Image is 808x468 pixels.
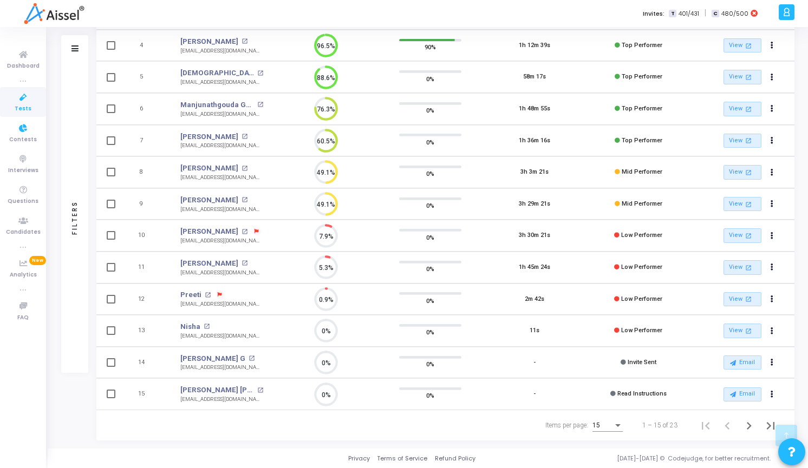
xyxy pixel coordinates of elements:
div: [EMAIL_ADDRESS][DOMAIN_NAME] [180,47,263,55]
span: Top Performer [622,42,662,49]
span: 480/500 [721,9,748,18]
a: Preeti [180,289,201,300]
button: Actions [764,387,779,402]
div: [EMAIL_ADDRESS][DOMAIN_NAME] [180,110,263,118]
span: 0% [426,200,434,211]
mat-icon: open_in_new [744,294,753,304]
a: Nisha [180,321,200,332]
div: 58m 17s [523,72,546,82]
a: View [724,102,761,116]
a: [PERSON_NAME] [180,226,238,237]
span: Mid Performer [622,200,662,207]
span: Read Instructions [617,390,667,397]
mat-icon: open_in_new [744,72,753,82]
a: Refund Policy [435,454,475,463]
span: 0% [426,168,434,179]
button: Last page [760,414,781,436]
div: 1h 36m 16s [519,136,550,146]
img: logo [24,3,84,24]
a: View [724,70,761,84]
div: [EMAIL_ADDRESS][DOMAIN_NAME] [180,142,263,150]
div: [EMAIL_ADDRESS][DOMAIN_NAME] [180,364,263,372]
span: Top Performer [622,137,662,144]
a: View [724,197,761,212]
mat-icon: open_in_new [242,197,247,203]
div: Items per page: [545,420,588,430]
button: Actions [764,260,779,275]
span: Invite Sent [628,359,656,366]
mat-icon: open_in_new [204,324,210,329]
div: 1h 45m 24s [519,263,550,272]
div: Filters [70,158,80,277]
span: 0% [426,390,434,401]
span: Mid Performer [622,168,662,175]
a: View [724,134,761,148]
div: [EMAIL_ADDRESS][DOMAIN_NAME] [180,237,263,245]
span: 0% [426,73,434,84]
a: [PERSON_NAME] [PERSON_NAME] [180,385,255,396]
td: 15 [123,378,170,410]
span: Questions [8,197,38,206]
span: Low Performer [621,327,662,334]
span: 0% [426,359,434,370]
mat-icon: open_in_new [242,38,247,44]
div: [DATE]-[DATE] © Codejudge, for better recruitment. [475,454,794,463]
button: Actions [764,324,779,339]
div: 3h 30m 21s [519,231,550,240]
div: 3h 3m 21s [520,168,549,177]
button: Email [724,355,761,370]
button: Previous page [716,414,738,436]
span: 0% [426,136,434,147]
span: 90% [425,42,436,52]
a: [PERSON_NAME] [180,163,238,174]
div: 1h 48m 55s [519,104,550,114]
div: 1 – 15 of 23 [642,420,677,430]
button: Actions [764,355,779,370]
mat-icon: open_in_new [257,70,263,76]
mat-icon: open_in_new [744,168,753,177]
div: 2m 42s [525,295,544,304]
span: Dashboard [7,62,40,71]
button: Actions [764,133,779,148]
a: Manjunathgouda Gadag [180,100,255,110]
a: View [724,292,761,307]
a: View [724,260,761,275]
span: New [29,256,46,265]
a: [PERSON_NAME] [180,258,238,269]
a: [PERSON_NAME] [180,131,238,142]
span: Candidates [6,228,41,237]
mat-icon: open_in_new [257,387,263,393]
a: [DEMOGRAPHIC_DATA][PERSON_NAME] [180,68,255,78]
mat-icon: open_in_new [744,41,753,50]
td: 13 [123,315,170,347]
div: 11s [530,326,539,335]
span: Analytics [10,271,37,280]
div: 1h 12m 39s [519,41,550,50]
td: 6 [123,93,170,125]
div: - [533,390,536,399]
a: View [724,38,761,53]
span: FAQ [17,313,29,322]
td: 10 [123,220,170,252]
button: Actions [764,165,779,180]
mat-icon: open_in_new [242,260,247,266]
mat-icon: open_in_new [744,231,753,240]
div: [EMAIL_ADDRESS][DOMAIN_NAME] [180,78,263,87]
div: 3h 29m 21s [519,200,550,209]
mat-icon: open_in_new [744,104,753,114]
span: 0% [426,105,434,116]
a: [PERSON_NAME] G [180,353,245,364]
mat-icon: open_in_new [242,134,247,140]
span: C [712,10,719,18]
a: [PERSON_NAME] [180,36,238,47]
button: Actions [764,70,779,85]
div: [EMAIL_ADDRESS][DOMAIN_NAME] [180,174,263,182]
button: Actions [764,102,779,117]
div: [EMAIL_ADDRESS][DOMAIN_NAME] [180,269,263,277]
mat-icon: open_in_new [205,292,211,298]
label: Invites: [643,9,664,18]
span: 0% [426,232,434,242]
span: Low Performer [621,295,662,302]
button: Actions [764,228,779,243]
span: 0% [426,295,434,306]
